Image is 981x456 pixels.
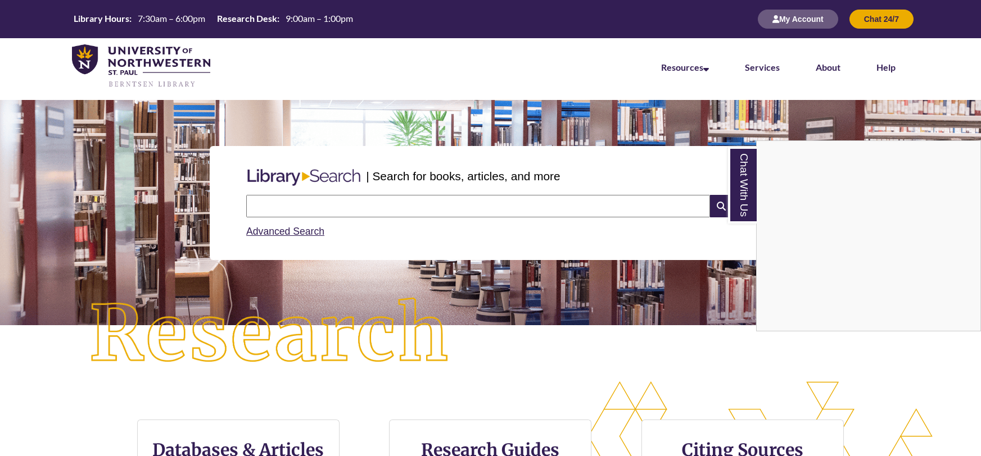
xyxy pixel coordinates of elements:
a: Services [745,62,780,72]
a: Resources [661,62,709,72]
div: Chat With Us [756,140,981,331]
iframe: Chat Widget [757,141,980,331]
a: About [816,62,840,72]
img: UNWSP Library Logo [72,44,210,88]
a: Chat With Us [728,147,757,224]
a: Help [876,62,896,72]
